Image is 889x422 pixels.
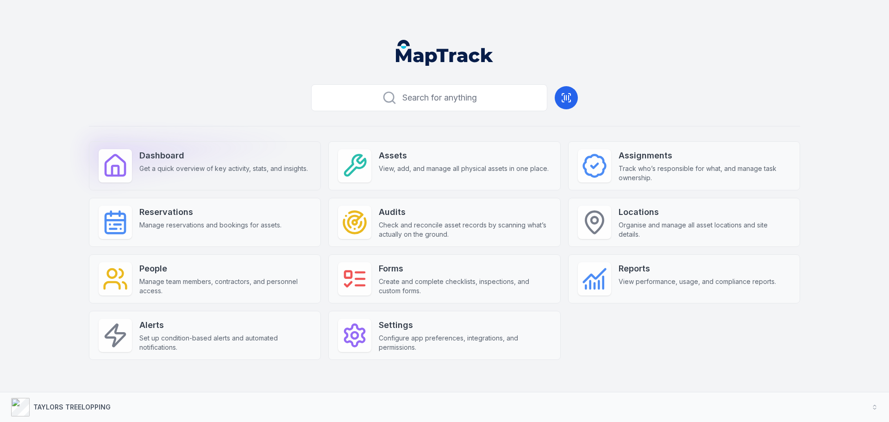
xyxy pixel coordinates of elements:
a: AssetsView, add, and manage all physical assets in one place. [328,141,560,190]
a: PeopleManage team members, contractors, and personnel access. [89,254,321,303]
strong: Reservations [139,206,282,219]
span: Get a quick overview of key activity, stats, and insights. [139,164,308,173]
a: ReportsView performance, usage, and compliance reports. [568,254,800,303]
strong: Alerts [139,319,311,332]
span: Manage reservations and bookings for assets. [139,220,282,230]
span: View performance, usage, and compliance reports. [619,277,776,286]
span: Configure app preferences, integrations, and permissions. [379,334,551,352]
strong: Assignments [619,149,790,162]
button: Search for anything [311,84,547,111]
nav: Global [381,40,508,66]
a: AssignmentsTrack who’s responsible for what, and manage task ownership. [568,141,800,190]
a: AuditsCheck and reconcile asset records by scanning what’s actually on the ground. [328,198,560,247]
a: DashboardGet a quick overview of key activity, stats, and insights. [89,141,321,190]
strong: Locations [619,206,790,219]
strong: People [139,262,311,275]
a: SettingsConfigure app preferences, integrations, and permissions. [328,311,560,360]
strong: TAYLORS TREELOPPING [33,403,111,411]
strong: Forms [379,262,551,275]
strong: Audits [379,206,551,219]
span: Check and reconcile asset records by scanning what’s actually on the ground. [379,220,551,239]
strong: Reports [619,262,776,275]
strong: Settings [379,319,551,332]
a: AlertsSet up condition-based alerts and automated notifications. [89,311,321,360]
span: Set up condition-based alerts and automated notifications. [139,334,311,352]
strong: Dashboard [139,149,308,162]
a: LocationsOrganise and manage all asset locations and site details. [568,198,800,247]
strong: Assets [379,149,549,162]
span: Search for anything [402,91,477,104]
a: ReservationsManage reservations and bookings for assets. [89,198,321,247]
span: Organise and manage all asset locations and site details. [619,220,790,239]
span: Manage team members, contractors, and personnel access. [139,277,311,296]
a: FormsCreate and complete checklists, inspections, and custom forms. [328,254,560,303]
span: Track who’s responsible for what, and manage task ownership. [619,164,790,183]
span: View, add, and manage all physical assets in one place. [379,164,549,173]
span: Create and complete checklists, inspections, and custom forms. [379,277,551,296]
